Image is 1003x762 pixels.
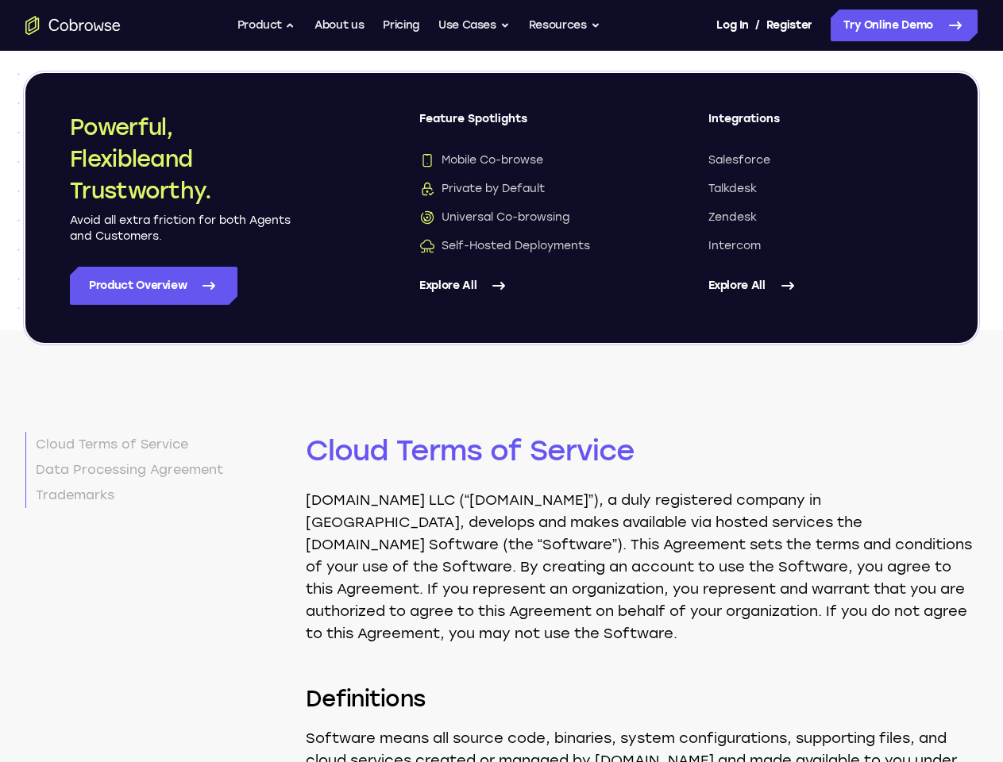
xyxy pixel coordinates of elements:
[419,152,645,168] a: Mobile Co-browseMobile Co-browse
[237,10,296,41] button: Product
[708,152,770,168] span: Salesforce
[708,210,934,225] a: Zendesk
[419,238,590,254] span: Self-Hosted Deployments
[708,152,934,168] a: Salesforce
[419,267,645,305] a: Explore All
[419,111,645,140] span: Feature Spotlights
[25,457,287,483] a: Data Processing Agreement
[708,181,757,197] span: Talkdesk
[419,238,645,254] a: Self-Hosted DeploymentsSelf-Hosted Deployments
[306,279,978,470] h2: Cloud Terms of Service
[708,267,934,305] a: Explore All
[755,16,760,35] span: /
[419,210,435,225] img: Universal Co-browsing
[419,210,569,225] span: Universal Co-browsing
[708,111,934,140] span: Integrations
[306,683,978,714] h3: Definitions
[383,10,419,41] a: Pricing
[419,181,545,197] span: Private by Default
[419,238,435,254] img: Self-Hosted Deployments
[306,489,978,645] p: [DOMAIN_NAME] LLC (“[DOMAIN_NAME]”), a duly registered company in [GEOGRAPHIC_DATA], develops and...
[314,10,364,41] a: About us
[25,483,287,508] a: Trademarks
[529,10,600,41] button: Resources
[708,210,757,225] span: Zendesk
[419,210,645,225] a: Universal Co-browsingUniversal Co-browsing
[716,10,748,41] a: Log In
[708,238,761,254] span: Intercom
[831,10,978,41] a: Try Online Demo
[419,152,543,168] span: Mobile Co-browse
[708,238,934,254] a: Intercom
[70,267,237,305] a: Product Overview
[419,181,435,197] img: Private by Default
[70,213,292,244] p: Avoid all extra friction for both Agents and Customers.
[70,111,292,206] h2: Powerful, Flexible and Trustworthy.
[438,10,510,41] button: Use Cases
[708,181,934,197] a: Talkdesk
[766,10,812,41] a: Register
[25,432,287,457] a: Cloud Terms of Service
[419,181,645,197] a: Private by DefaultPrivate by Default
[419,152,435,168] img: Mobile Co-browse
[25,16,121,35] a: Go to the home page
